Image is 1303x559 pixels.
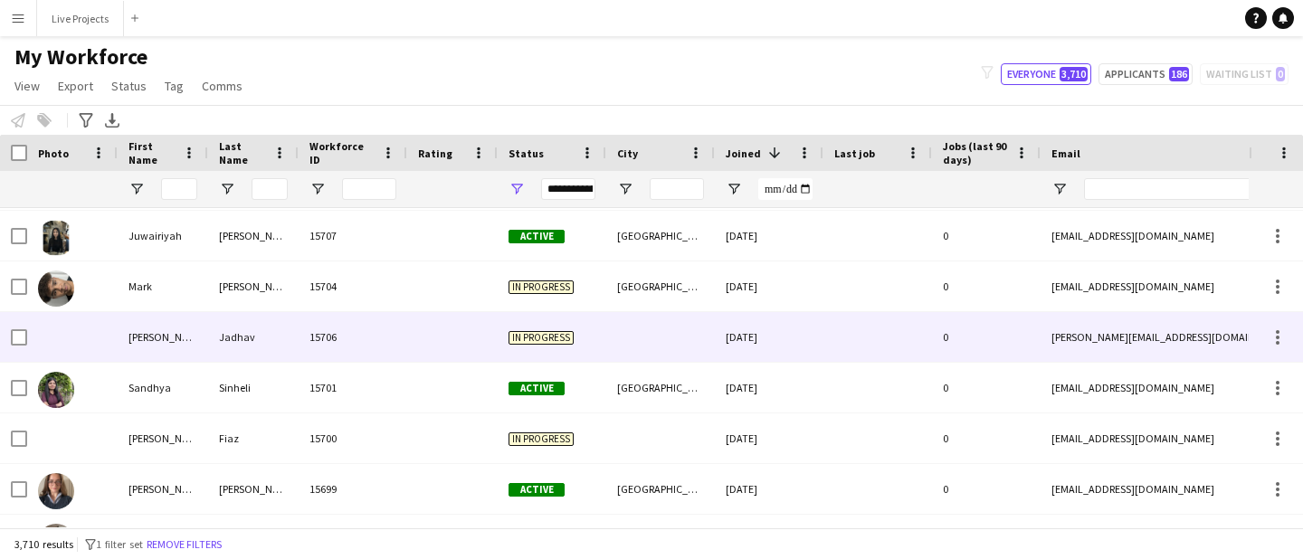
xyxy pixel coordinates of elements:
span: Photo [38,147,69,160]
button: Open Filter Menu [309,181,326,197]
span: 3,710 [1060,67,1088,81]
img: Juwairiyah Mohammed [38,220,74,256]
div: [PERSON_NAME] [208,261,299,311]
span: Status [111,78,147,94]
button: Open Filter Menu [128,181,145,197]
div: [DATE] [715,211,823,261]
div: Mark [118,261,208,311]
button: Remove filters [143,535,225,554]
span: In progress [509,432,574,446]
a: Status [104,74,154,98]
span: Export [58,78,93,94]
div: Sandhya [118,363,208,412]
app-action-btn: Advanced filters [75,109,97,131]
a: Comms [195,74,250,98]
span: City [617,147,638,160]
div: 15704 [299,261,407,311]
span: Comms [202,78,243,94]
div: [GEOGRAPHIC_DATA] [606,261,715,311]
div: 0 [932,312,1041,362]
span: Active [509,382,565,395]
span: In progress [509,331,574,345]
button: Open Filter Menu [726,181,742,197]
span: Tag [165,78,184,94]
div: 0 [932,464,1041,514]
span: Joined [726,147,761,160]
div: [DATE] [715,413,823,463]
span: Status [509,147,544,160]
div: Sinheli [208,363,299,412]
span: Jobs (last 90 days) [943,139,1008,166]
input: First Name Filter Input [161,178,197,200]
a: View [7,74,47,98]
span: Last job [834,147,875,160]
div: 0 [932,363,1041,412]
button: Applicants186 [1099,63,1193,85]
div: [DATE] [715,312,823,362]
div: 15699 [299,464,407,514]
div: 15701 [299,363,407,412]
div: [PERSON_NAME] [208,464,299,514]
span: Rating [418,147,452,160]
span: My Workforce [14,43,147,71]
div: [DATE] [715,363,823,412]
input: Joined Filter Input [758,178,813,200]
div: 15706 [299,312,407,362]
button: Open Filter Menu [219,181,235,197]
span: View [14,78,40,94]
span: Active [509,483,565,497]
div: [DATE] [715,464,823,514]
span: Active [509,230,565,243]
input: Last Name Filter Input [252,178,288,200]
button: Open Filter Menu [1051,181,1068,197]
div: Fiaz [208,413,299,463]
div: [GEOGRAPHIC_DATA] [606,363,715,412]
a: Export [51,74,100,98]
span: 1 filter set [96,537,143,551]
input: City Filter Input [650,178,704,200]
div: [GEOGRAPHIC_DATA] [606,464,715,514]
div: 0 [932,413,1041,463]
a: Tag [157,74,191,98]
div: [PERSON_NAME] [118,312,208,362]
div: 15700 [299,413,407,463]
input: Workforce ID Filter Input [342,178,396,200]
div: [PERSON_NAME] [208,211,299,261]
span: In progress [509,280,574,294]
div: [PERSON_NAME] [118,464,208,514]
div: 0 [932,261,1041,311]
div: 15707 [299,211,407,261]
span: Last Name [219,139,266,166]
div: [DATE] [715,261,823,311]
div: Jadhav [208,312,299,362]
img: Mark Taylor [38,270,74,307]
div: [PERSON_NAME] [118,413,208,463]
div: 0 [932,211,1041,261]
span: Email [1051,147,1080,160]
div: [GEOGRAPHIC_DATA] [606,211,715,261]
app-action-btn: Export XLSX [101,109,123,131]
span: Workforce ID [309,139,375,166]
img: Sandhya Sinheli [38,372,74,408]
span: 186 [1169,67,1189,81]
img: Beatrix Ives-O [38,473,74,509]
span: First Name [128,139,176,166]
div: Juwairiyah [118,211,208,261]
button: Everyone3,710 [1001,63,1091,85]
button: Open Filter Menu [509,181,525,197]
button: Live Projects [37,1,124,36]
button: Open Filter Menu [617,181,633,197]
